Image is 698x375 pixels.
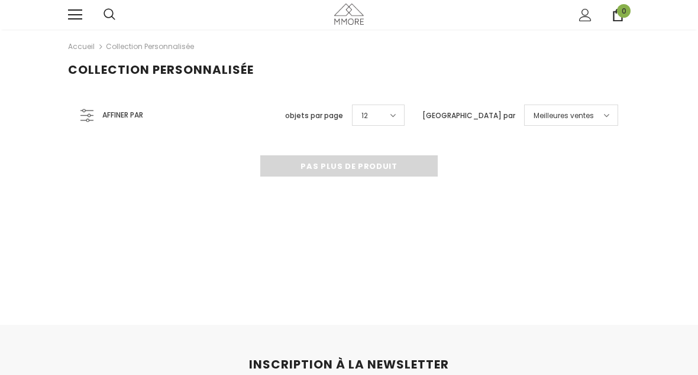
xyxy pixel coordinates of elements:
label: objets par page [285,110,343,122]
span: Affiner par [102,109,143,122]
span: 12 [361,110,368,122]
span: INSCRIPTION À LA NEWSLETTER [249,356,449,373]
label: [GEOGRAPHIC_DATA] par [422,110,515,122]
a: Collection personnalisée [106,41,194,51]
img: Cas MMORE [334,4,364,24]
span: 0 [617,4,631,18]
span: Collection personnalisée [68,61,254,78]
a: Accueil [68,40,95,54]
span: Meilleures ventes [534,110,594,122]
a: 0 [612,9,624,21]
